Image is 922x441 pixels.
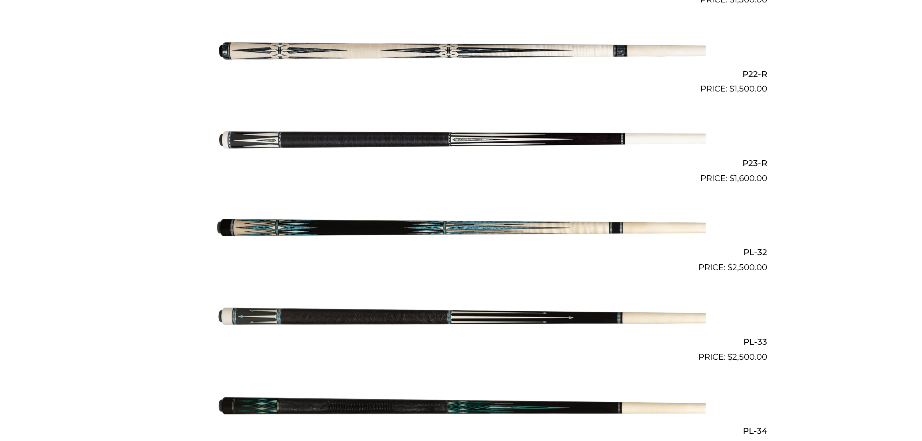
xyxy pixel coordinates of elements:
img: PL-33 [217,278,706,359]
a: PL-32 $2,500.00 [155,189,767,274]
bdi: 2,500.00 [727,262,767,272]
img: P22-R [217,10,706,91]
span: $ [727,352,732,362]
span: $ [727,262,732,272]
bdi: 1,600.00 [729,173,767,183]
h2: PL-34 [155,422,767,440]
bdi: 1,500.00 [729,84,767,93]
a: P22-R $1,500.00 [155,10,767,95]
a: PL-33 $2,500.00 [155,278,767,363]
h2: PL-32 [155,243,767,261]
img: P23-R [217,99,706,181]
bdi: 2,500.00 [727,352,767,362]
h2: P22-R [155,65,767,83]
h2: PL-33 [155,333,767,350]
a: P23-R $1,600.00 [155,99,767,184]
span: $ [729,84,734,93]
img: PL-32 [217,189,706,270]
span: $ [729,173,734,183]
h2: P23-R [155,154,767,172]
